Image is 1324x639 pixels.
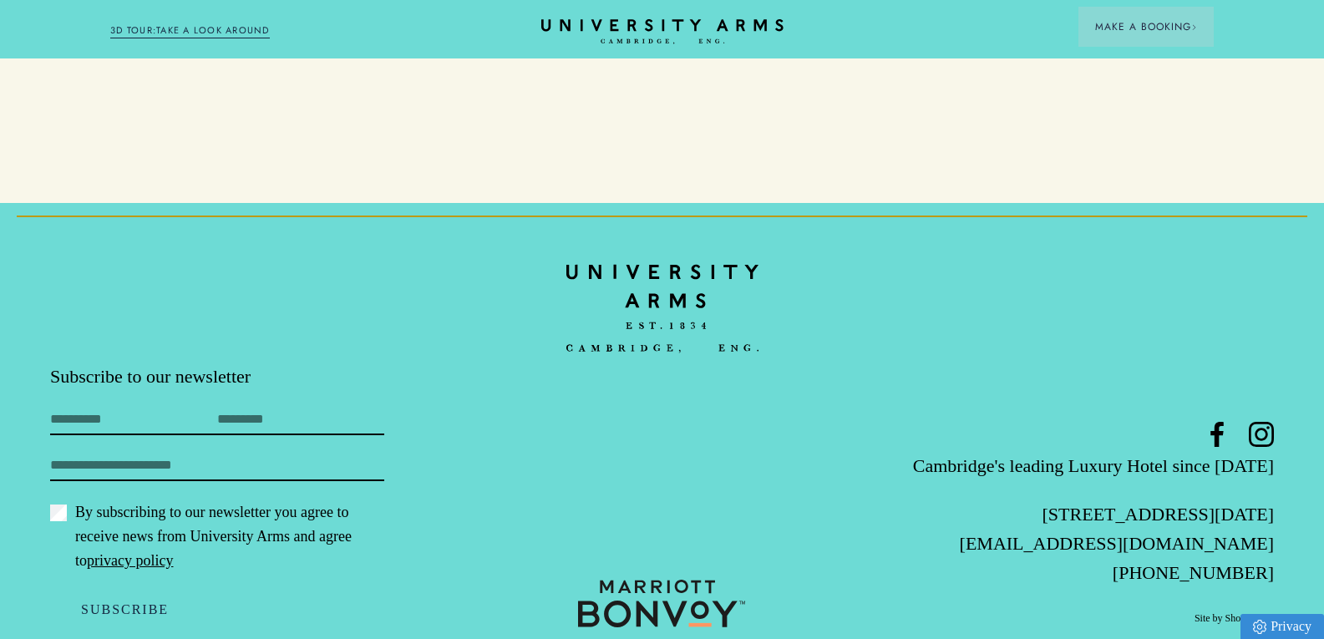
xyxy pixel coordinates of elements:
a: Home [566,253,758,364]
button: Make a BookingArrow icon [1078,7,1214,47]
a: Facebook [1205,422,1230,447]
p: Cambridge's leading Luxury Hotel since [DATE] [866,451,1274,480]
a: [EMAIL_ADDRESS][DOMAIN_NAME] [960,533,1274,554]
a: Home [541,19,784,45]
a: Privacy [1240,614,1324,639]
a: [PHONE_NUMBER] [1113,562,1274,583]
img: Privacy [1253,620,1266,634]
p: Subscribe to our newsletter [50,364,458,389]
img: 0b373a9250846ddb45707c9c41e4bd95.svg [578,580,745,627]
span: Make a Booking [1095,19,1197,34]
a: 3D TOUR:TAKE A LOOK AROUND [110,23,270,38]
a: privacy policy [87,552,173,569]
p: [STREET_ADDRESS][DATE] [866,500,1274,529]
button: Subscribe [50,592,200,627]
a: Instagram [1249,422,1274,447]
img: bc90c398f2f6aa16c3ede0e16ee64a97.svg [566,253,758,365]
input: By subscribing to our newsletter you agree to receive news from University Arms and agree topriva... [50,505,67,521]
img: Arrow icon [1191,24,1197,30]
label: By subscribing to our newsletter you agree to receive news from University Arms and agree to [50,500,384,573]
a: Site by Show + Tell [1195,611,1274,626]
